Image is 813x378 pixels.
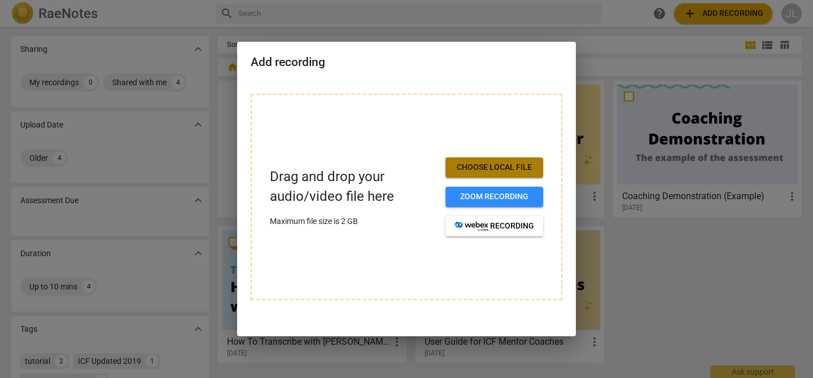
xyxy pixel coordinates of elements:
p: Drag and drop your audio/video file here [270,167,436,206]
button: recording [445,216,543,236]
button: Choose local file [445,157,543,178]
span: Zoom recording [454,191,534,203]
button: Zoom recording [445,187,543,207]
span: recording [454,221,534,232]
p: Maximum file size is 2 GB [270,216,436,227]
h2: Add recording [251,55,562,69]
span: Choose local file [454,162,534,173]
